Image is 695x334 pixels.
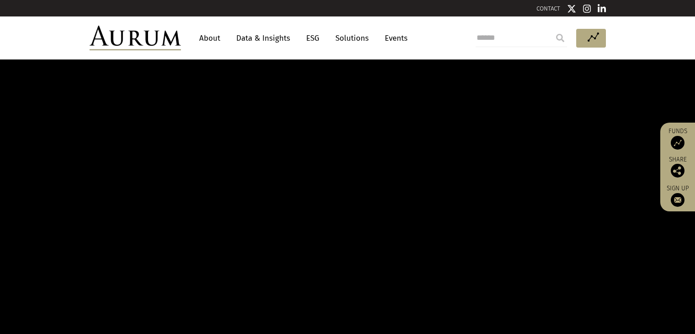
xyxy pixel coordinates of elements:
input: Submit [551,29,569,47]
a: CONTACT [536,5,560,12]
img: Linkedin icon [598,4,606,13]
img: Share this post [671,164,684,178]
a: Funds [665,127,690,150]
a: Solutions [331,30,373,47]
img: Access Funds [671,136,684,150]
a: About [195,30,225,47]
img: Sign up to our newsletter [671,193,684,207]
img: Aurum [90,26,181,50]
a: Sign up [665,184,690,207]
img: Instagram icon [583,4,591,13]
img: Twitter icon [567,4,576,13]
a: Data & Insights [232,30,295,47]
div: Share [665,156,690,178]
a: Events [380,30,408,47]
a: ESG [302,30,324,47]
